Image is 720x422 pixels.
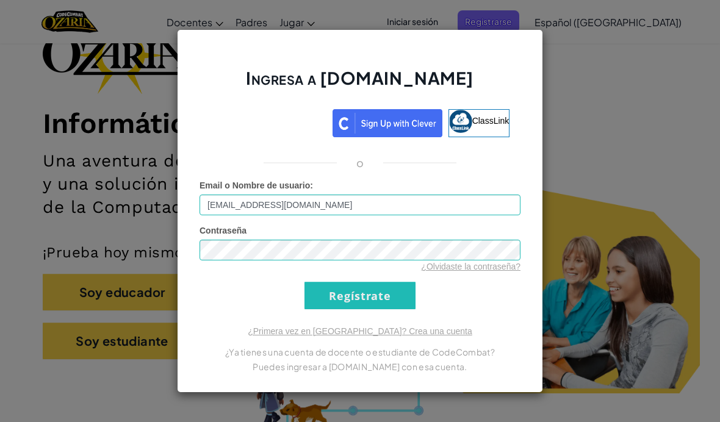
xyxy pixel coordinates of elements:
span: Email o Nombre de usuario [200,181,310,190]
img: classlink-logo-small.png [449,110,472,133]
p: Puedes ingresar a [DOMAIN_NAME] con esa cuenta. [200,359,520,374]
p: o [356,156,364,170]
h2: Ingresa a [DOMAIN_NAME] [200,66,520,102]
a: Acceder con Google. Se abre en una pestaña nueva [211,109,326,137]
a: ¿Primera vez en [GEOGRAPHIC_DATA]? Crea una cuenta [248,326,472,336]
span: ClassLink [472,116,509,126]
span: Contraseña [200,226,247,235]
input: Regístrate [304,282,416,309]
label: : [200,179,313,191]
div: Acceder con Google. Se abre en una pestaña nueva [211,108,326,135]
p: ¿Ya tienes una cuenta de docente o estudiante de CodeCombat? [200,345,520,359]
a: ¿Olvidaste la contraseña? [421,262,520,271]
img: clever_sso_button@2x.png [333,109,442,137]
iframe: Botón de Acceder con Google [204,108,333,135]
